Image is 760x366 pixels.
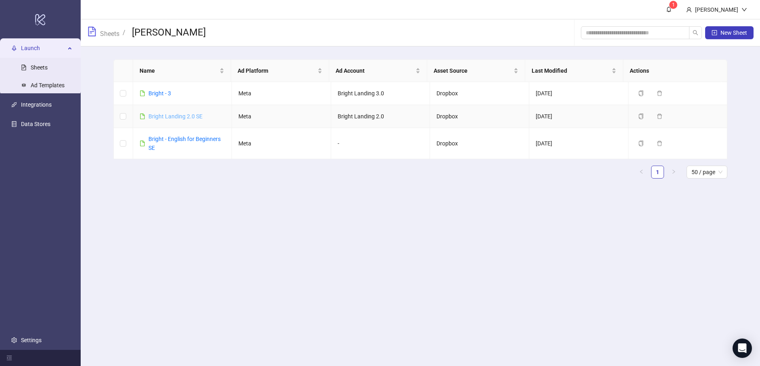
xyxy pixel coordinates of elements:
[331,82,430,105] td: Bright Landing 3.0
[672,2,675,8] span: 1
[123,26,125,39] li: /
[148,90,171,97] a: Bright - 3
[148,136,221,151] a: Bright - English for Beginners SE
[525,60,623,82] th: Last Modified
[140,141,145,146] span: file
[331,128,430,159] td: -
[232,128,331,159] td: Meta
[657,90,662,96] span: delete
[639,169,644,174] span: left
[666,6,672,12] span: bell
[98,29,121,38] a: Sheets
[133,60,231,82] th: Name
[140,90,145,96] span: file
[430,82,529,105] td: Dropbox
[529,82,628,105] td: [DATE]
[671,169,676,174] span: right
[148,113,203,120] a: Bright Landing 2.0 SE
[21,121,50,127] a: Data Stores
[329,60,427,82] th: Ad Account
[651,166,664,179] li: 1
[529,128,628,159] td: [DATE]
[434,66,512,75] span: Asset Source
[691,166,722,178] span: 50 / page
[231,60,329,82] th: Ad Platform
[529,105,628,128] td: [DATE]
[720,29,747,36] span: New Sheet
[623,60,721,82] th: Actions
[21,40,65,56] span: Launch
[232,105,331,128] td: Meta
[686,7,692,13] span: user
[657,141,662,146] span: delete
[11,45,17,51] span: rocket
[687,166,727,179] div: Page Size
[331,105,430,128] td: Bright Landing 2.0
[638,141,644,146] span: copy
[638,90,644,96] span: copy
[705,26,754,39] button: New Sheet
[712,30,717,36] span: plus-square
[31,82,65,88] a: Ad Templates
[638,114,644,119] span: copy
[667,166,680,179] li: Next Page
[140,114,145,119] span: file
[657,114,662,119] span: delete
[741,7,747,13] span: down
[532,66,610,75] span: Last Modified
[430,105,529,128] td: Dropbox
[669,1,677,9] sup: 1
[87,27,97,36] span: file-text
[651,166,664,178] a: 1
[336,66,414,75] span: Ad Account
[635,166,648,179] button: left
[31,64,48,71] a: Sheets
[692,5,741,14] div: [PERSON_NAME]
[232,82,331,105] td: Meta
[21,101,52,108] a: Integrations
[635,166,648,179] li: Previous Page
[140,66,218,75] span: Name
[430,128,529,159] td: Dropbox
[132,26,206,39] h3: [PERSON_NAME]
[693,30,698,36] span: search
[6,355,12,361] span: menu-fold
[733,339,752,358] div: Open Intercom Messenger
[427,60,525,82] th: Asset Source
[667,166,680,179] button: right
[238,66,316,75] span: Ad Platform
[21,337,42,343] a: Settings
